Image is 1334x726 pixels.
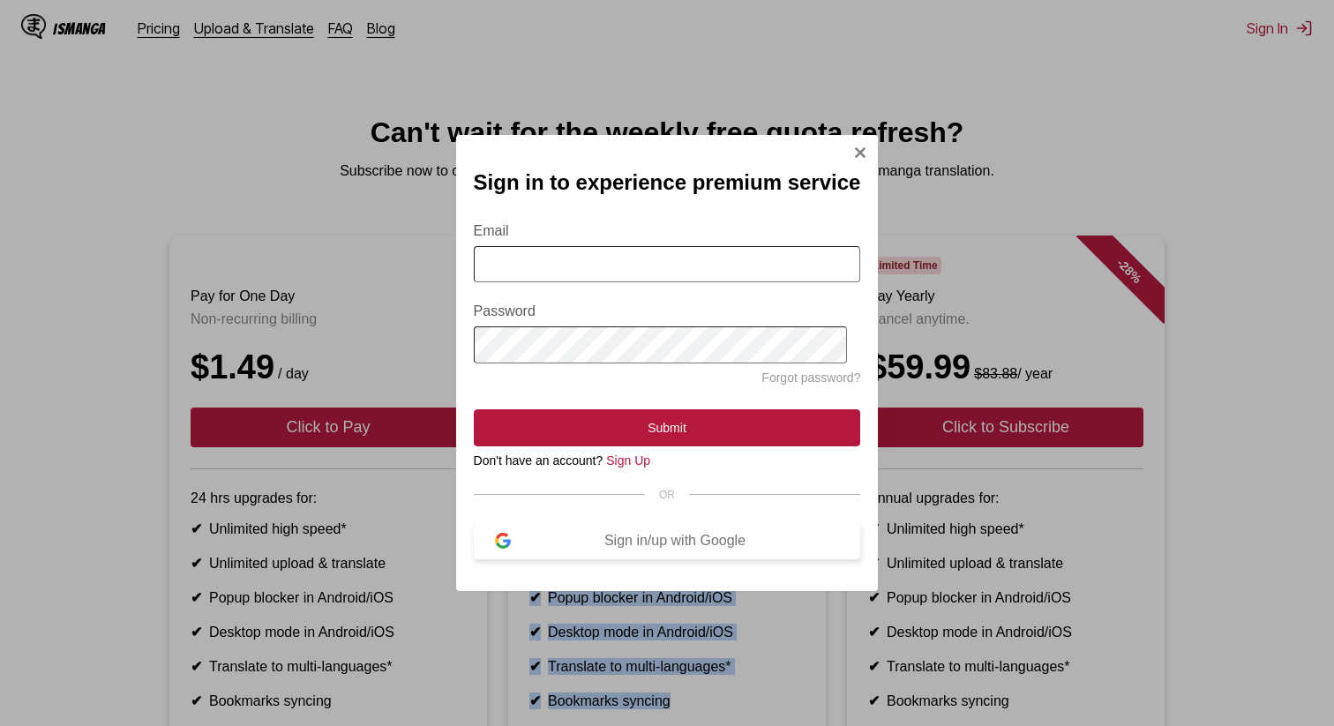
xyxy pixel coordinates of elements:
[853,146,867,160] img: Close
[495,533,511,549] img: google-logo
[474,409,861,446] button: Submit
[474,223,861,239] label: Email
[456,135,879,591] div: Sign In Modal
[474,303,861,319] label: Password
[511,533,840,549] div: Sign in/up with Google
[606,453,650,468] a: Sign Up
[474,170,861,195] h2: Sign in to experience premium service
[474,522,861,559] button: Sign in/up with Google
[474,489,861,501] div: OR
[761,370,860,385] a: Forgot password?
[474,453,861,468] div: Don't have an account?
